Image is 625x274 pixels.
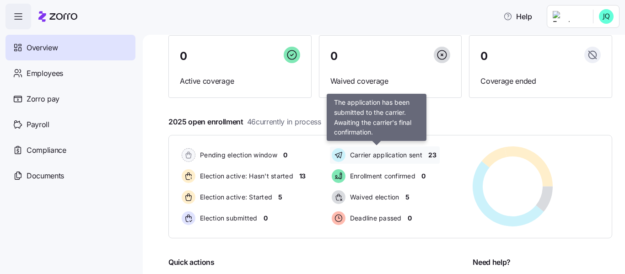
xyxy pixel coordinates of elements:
span: Election submitted [197,214,258,223]
a: Employees [5,60,135,86]
span: 0 [264,214,268,223]
span: 0 [283,150,287,160]
span: Compliance [27,145,66,156]
span: 0 [421,172,426,181]
span: 0 [180,51,187,62]
span: Need help? [473,257,511,268]
span: 13 [299,172,306,181]
span: Deadline passed [347,214,402,223]
span: Carrier application sent [347,150,422,160]
span: 0 [330,51,338,62]
a: Payroll [5,112,135,137]
span: 2025 open enrollment [168,116,321,128]
span: 5 [278,193,282,202]
span: 0 [408,214,412,223]
span: Election active: Hasn't started [197,172,293,181]
span: Pending election window [197,150,277,160]
span: Coverage ended [480,75,601,87]
span: Help [503,11,532,22]
span: Enrollment confirmed [347,172,415,181]
a: Zorro pay [5,86,135,112]
a: Compliance [5,137,135,163]
img: Employer logo [553,11,586,22]
span: 5 [405,193,409,202]
a: Documents [5,163,135,188]
span: Waived coverage [330,75,451,87]
span: 0 [480,51,488,62]
span: Overview [27,42,58,54]
span: Waived election [347,193,399,202]
span: Employees [27,68,63,79]
span: Zorro pay [27,93,59,105]
span: Quick actions [168,257,215,268]
span: Documents [27,170,64,182]
a: Overview [5,35,135,60]
span: 23 [428,150,436,160]
img: 4b8e4801d554be10763704beea63fd77 [599,9,614,24]
button: Help [496,7,539,26]
span: Active coverage [180,75,300,87]
span: Payroll [27,119,49,130]
span: Election active: Started [197,193,272,202]
span: 46 currently in process [247,116,321,128]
